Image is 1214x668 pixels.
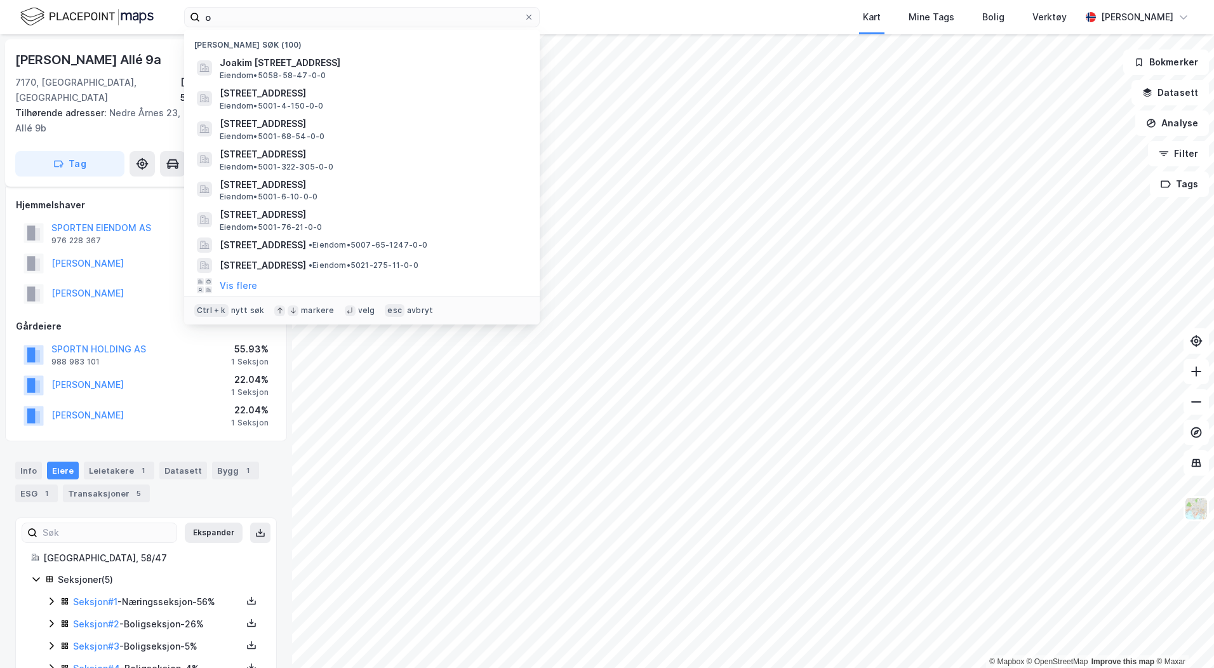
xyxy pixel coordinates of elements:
[15,484,58,502] div: ESG
[1150,171,1209,197] button: Tags
[15,105,267,136] div: Nedre Årnes 23, [PERSON_NAME] Allé 9b
[220,162,333,172] span: Eiendom • 5001-322-305-0-0
[63,484,150,502] div: Transaksjoner
[16,319,276,334] div: Gårdeiere
[407,305,433,316] div: avbryt
[15,50,164,70] div: [PERSON_NAME] Allé 9a
[309,240,427,250] span: Eiendom • 5007-65-1247-0-0
[37,523,177,542] input: Søk
[231,305,265,316] div: nytt søk
[15,462,42,479] div: Info
[132,487,145,500] div: 5
[301,305,334,316] div: markere
[16,197,276,213] div: Hjemmelshaver
[73,594,242,610] div: - Næringsseksjon - 56%
[84,462,154,479] div: Leietakere
[231,403,269,418] div: 22.04%
[15,107,109,118] span: Tilhørende adresser:
[200,8,524,27] input: Søk på adresse, matrikkel, gårdeiere, leietakere eller personer
[220,147,524,162] span: [STREET_ADDRESS]
[231,357,269,367] div: 1 Seksjon
[220,86,524,101] span: [STREET_ADDRESS]
[1131,80,1209,105] button: Datasett
[220,70,326,81] span: Eiendom • 5058-58-47-0-0
[1091,657,1154,666] a: Improve this map
[309,260,418,271] span: Eiendom • 5021-275-11-0-0
[220,192,317,202] span: Eiendom • 5001-6-10-0-0
[73,596,117,607] a: Seksjon#1
[185,523,243,543] button: Ekspander
[194,304,229,317] div: Ctrl + k
[220,101,323,111] span: Eiendom • 5001-4-150-0-0
[309,260,312,270] span: •
[220,237,306,253] span: [STREET_ADDRESS]
[220,116,524,131] span: [STREET_ADDRESS]
[231,418,269,428] div: 1 Seksjon
[220,55,524,70] span: Joakim [STREET_ADDRESS]
[1101,10,1173,25] div: [PERSON_NAME]
[73,641,119,651] a: Seksjon#3
[863,10,881,25] div: Kart
[231,387,269,397] div: 1 Seksjon
[231,342,269,357] div: 55.93%
[137,464,149,477] div: 1
[385,304,404,317] div: esc
[1135,110,1209,136] button: Analyse
[1151,607,1214,668] iframe: Chat Widget
[212,462,259,479] div: Bygg
[989,657,1024,666] a: Mapbox
[1027,657,1088,666] a: OpenStreetMap
[220,177,524,192] span: [STREET_ADDRESS]
[184,30,540,53] div: [PERSON_NAME] søk (100)
[15,151,124,177] button: Tag
[47,462,79,479] div: Eiere
[15,75,180,105] div: 7170, [GEOGRAPHIC_DATA], [GEOGRAPHIC_DATA]
[1184,497,1208,521] img: Z
[1032,10,1067,25] div: Verktøy
[51,236,101,246] div: 976 228 367
[1148,141,1209,166] button: Filter
[180,75,277,105] div: [GEOGRAPHIC_DATA], 58/47
[73,618,119,629] a: Seksjon#2
[909,10,954,25] div: Mine Tags
[220,222,322,232] span: Eiendom • 5001-76-21-0-0
[220,258,306,273] span: [STREET_ADDRESS]
[73,617,242,632] div: - Boligseksjon - 26%
[231,372,269,387] div: 22.04%
[40,487,53,500] div: 1
[309,240,312,250] span: •
[220,207,524,222] span: [STREET_ADDRESS]
[1151,607,1214,668] div: Kontrollprogram for chat
[73,639,242,654] div: - Boligseksjon - 5%
[358,305,375,316] div: velg
[1123,50,1209,75] button: Bokmerker
[51,357,100,367] div: 988 983 101
[159,462,207,479] div: Datasett
[241,464,254,477] div: 1
[220,278,257,293] button: Vis flere
[43,551,261,566] div: [GEOGRAPHIC_DATA], 58/47
[20,6,154,28] img: logo.f888ab2527a4732fd821a326f86c7f29.svg
[982,10,1004,25] div: Bolig
[220,131,324,142] span: Eiendom • 5001-68-54-0-0
[58,572,261,587] div: Seksjoner ( 5 )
